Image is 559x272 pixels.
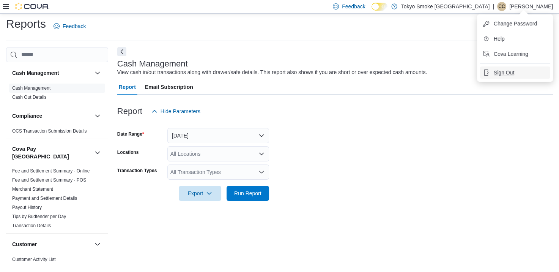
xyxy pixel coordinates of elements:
h3: Compliance [12,112,42,120]
button: Cova Pay [GEOGRAPHIC_DATA] [12,145,91,160]
p: | [493,2,494,11]
button: Compliance [93,111,102,120]
a: Customer Loyalty Points [12,266,61,271]
span: Customer Loyalty Points [12,266,61,272]
div: Cash Management [6,84,108,105]
button: Hide Parameters [148,104,203,119]
a: Fee and Settlement Summary - Online [12,168,90,174]
input: Dark Mode [372,3,387,11]
button: Help [480,33,550,45]
div: View cash in/out transactions along with drawer/safe details. This report also shows if you are s... [117,68,427,76]
span: Sign Out [494,69,514,76]
button: Sign Out [480,66,550,79]
a: Payout History [12,205,42,210]
span: Feedback [342,3,365,10]
label: Locations [117,149,139,155]
button: Cova Pay [GEOGRAPHIC_DATA] [93,148,102,157]
a: Feedback [50,19,89,34]
button: Customer [12,240,91,248]
button: Export [179,186,221,201]
h1: Reports [6,16,46,32]
button: Customer [93,240,102,249]
span: Email Subscription [145,79,193,95]
a: Cash Out Details [12,95,47,100]
span: Tips by Budtender per Day [12,213,66,220]
button: [DATE] [167,128,269,143]
span: Transaction Details [12,223,51,229]
span: Feedback [63,22,86,30]
a: Customer Activity List [12,257,56,262]
button: Open list of options [258,151,265,157]
div: Compliance [6,127,108,139]
div: Cova Pay [GEOGRAPHIC_DATA] [6,166,108,233]
span: Fee and Settlement Summary - Online [12,168,90,174]
button: Cash Management [93,68,102,77]
a: Merchant Statement [12,187,53,192]
a: Payment and Settlement Details [12,196,77,201]
span: Payout History [12,204,42,210]
h3: Cash Management [12,69,59,77]
span: CC [498,2,505,11]
a: Transaction Details [12,223,51,228]
button: Open list of options [258,169,265,175]
span: Cova Learning [494,50,528,58]
h3: Cash Management [117,59,188,68]
a: OCS Transaction Submission Details [12,128,87,134]
div: Cody Cabot-Letto [497,2,506,11]
a: Fee and Settlement Summary - POS [12,177,86,183]
button: Next [117,47,126,56]
span: Run Report [234,190,261,197]
label: Transaction Types [117,168,157,174]
a: Cash Management [12,85,50,91]
button: Cash Management [12,69,91,77]
p: Tokyo Smoke [GEOGRAPHIC_DATA] [401,2,490,11]
button: Change Password [480,17,550,30]
span: Hide Parameters [161,108,200,115]
button: Compliance [12,112,91,120]
span: Help [494,35,505,43]
h3: Report [117,107,142,116]
h3: Customer [12,240,37,248]
button: Run Report [227,186,269,201]
label: Date Range [117,131,144,137]
button: Cova Learning [480,48,550,60]
span: Change Password [494,20,537,27]
img: Cova [15,3,49,10]
span: Export [183,186,217,201]
p: [PERSON_NAME] [509,2,553,11]
a: Tips by Budtender per Day [12,214,66,219]
span: Report [119,79,136,95]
